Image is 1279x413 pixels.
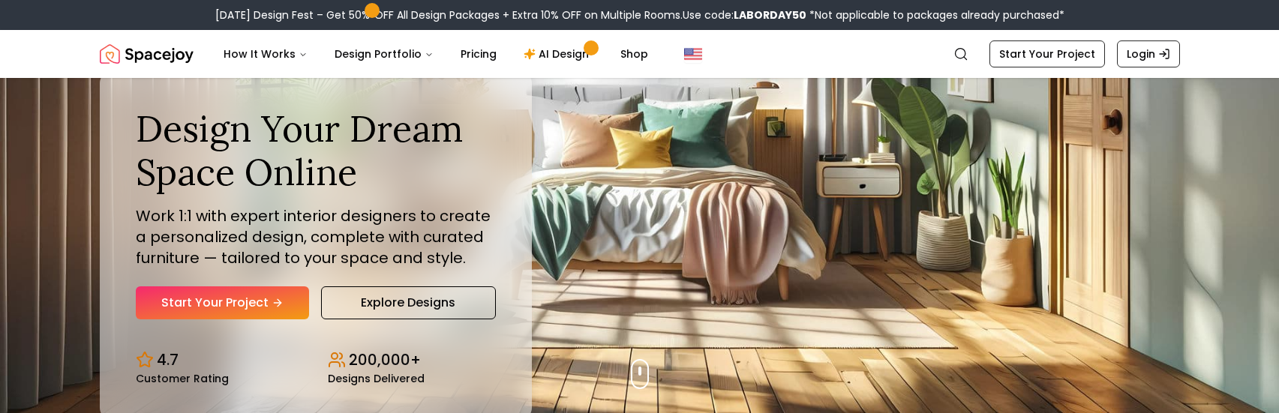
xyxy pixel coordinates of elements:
[321,286,496,319] a: Explore Designs
[349,349,421,370] p: 200,000+
[100,30,1180,78] nav: Global
[100,39,194,69] img: Spacejoy Logo
[212,39,660,69] nav: Main
[136,337,496,384] div: Design stats
[734,7,806,22] b: LABORDAY50
[157,349,179,370] p: 4.7
[512,39,605,69] a: AI Design
[212,39,320,69] button: How It Works
[684,45,702,63] img: United States
[683,7,806,22] span: Use code:
[1117,40,1180,67] a: Login
[989,40,1105,67] a: Start Your Project
[215,7,1064,22] div: [DATE] Design Fest – Get 50% OFF All Design Packages + Extra 10% OFF on Multiple Rooms.
[449,39,509,69] a: Pricing
[136,373,229,384] small: Customer Rating
[100,39,194,69] a: Spacejoy
[136,286,309,319] a: Start Your Project
[136,205,496,268] p: Work 1:1 with expert interior designers to create a personalized design, complete with curated fu...
[136,107,496,193] h1: Design Your Dream Space Online
[328,373,425,384] small: Designs Delivered
[608,39,660,69] a: Shop
[806,7,1064,22] span: *Not applicable to packages already purchased*
[323,39,446,69] button: Design Portfolio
